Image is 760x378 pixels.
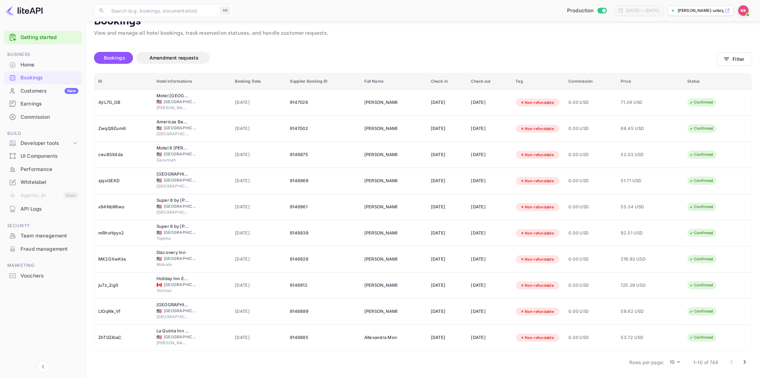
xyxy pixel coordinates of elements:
span: 52.03 USD [621,151,654,158]
span: United States of America [156,100,162,104]
a: Bookings [4,71,82,84]
span: [DATE] [235,125,282,132]
span: 0.00 USD [569,334,613,341]
span: 125.29 USD [621,282,654,289]
span: [PERSON_NAME][GEOGRAPHIC_DATA] [156,105,190,111]
span: United States of America [156,335,162,339]
span: Business [4,51,82,58]
button: Go to next page [738,356,751,369]
div: 9146969 [290,176,356,186]
div: Confirmed [685,333,718,342]
div: Bookings [21,74,78,82]
p: Rows per page: [629,359,664,366]
div: Non-refundable [516,125,559,133]
span: 0.00 USD [569,203,613,211]
th: Commission [565,73,617,90]
span: United States of America [156,231,162,235]
span: [GEOGRAPHIC_DATA] [156,183,190,189]
span: [DATE] [235,99,282,106]
div: [DATE] [431,149,463,160]
span: [GEOGRAPHIC_DATA] [164,308,197,314]
div: Non-refundable [516,177,559,185]
button: Filter [717,52,752,66]
th: Full Name [360,73,427,90]
img: Kobus Roux [738,5,749,16]
span: [GEOGRAPHIC_DATA] [164,230,197,235]
span: Bookings [104,55,125,61]
div: Commission [21,113,78,121]
p: 1–10 of 748 [693,359,718,366]
div: Super 8 by Wyndham Topeka/Wanamaker RD/I-70 [156,223,190,230]
div: Jeremy Atwood [364,254,397,265]
div: Confirmed [685,281,718,289]
div: Non-refundable [516,334,559,342]
a: Vouchers [4,270,82,282]
span: 68.45 USD [621,125,654,132]
div: [DATE] [471,176,508,186]
div: 9147002 [290,123,356,134]
span: 51.71 USD [621,177,654,185]
span: 0.00 USD [569,230,613,237]
span: 219.93 USD [621,256,654,263]
div: [DATE] — [DATE] [626,8,659,14]
div: Whitelabel [21,179,78,186]
span: [GEOGRAPHIC_DATA] [164,99,197,105]
span: [GEOGRAPHIC_DATA] [164,334,197,340]
div: Motel 6 Pooler, GA - Savannah Airport [156,145,190,151]
div: Non-refundable [516,151,559,159]
div: [DATE] [431,332,463,343]
div: Non-refundable [516,99,559,107]
span: 0.00 USD [569,282,613,289]
div: CustomersNew [4,85,82,98]
div: API Logs [21,205,78,213]
div: [DATE] [431,254,463,265]
span: 92.51 USD [621,230,654,237]
div: [DATE] [431,123,463,134]
th: Check in [427,73,467,90]
a: UI Components [4,150,82,162]
span: [GEOGRAPHIC_DATA] [164,282,197,288]
th: Check out [467,73,512,90]
span: Marketing [4,262,82,269]
div: [DATE] [471,97,508,108]
div: 9146961 [290,202,356,212]
div: MK2GXwKks [98,254,149,265]
div: Team management [21,232,78,240]
span: [GEOGRAPHIC_DATA] [156,131,190,137]
span: Amendment requests [150,55,199,61]
div: [DATE] [471,228,508,238]
div: [DATE] [471,332,508,343]
div: Earnings [21,100,78,108]
div: Vouchers [21,272,78,280]
div: Non-refundable [516,255,559,264]
div: Confirmed [685,203,718,211]
span: Yorkton [156,288,190,294]
p: View and manage all hotel bookings, track reservation statuses, and handle customer requests. [94,29,752,37]
div: Developer tools [4,138,82,149]
div: Ramada Plaza by Wyndham Albuquerque Midtown [156,171,190,178]
span: [GEOGRAPHIC_DATA] [156,314,190,320]
span: [DATE] [235,334,282,341]
div: Team management [4,230,82,242]
span: 0.00 USD [569,125,613,132]
div: Commission [4,111,82,124]
span: United States of America [156,257,162,261]
input: Search (e.g. bookings, documentation) [107,4,218,17]
span: United States of America [156,178,162,183]
th: ID [94,73,153,90]
div: Confirmed [685,150,718,159]
div: account-settings tabs [94,52,717,64]
div: [DATE] [431,228,463,238]
span: 55.34 USD [621,203,654,211]
div: Tiffany Walker [364,228,397,238]
div: [DATE] [431,176,463,186]
div: x94Nb9Rwo [98,202,149,212]
span: [DATE] [235,256,282,263]
a: Earnings [4,98,82,110]
span: Topeka [156,235,190,241]
div: Fraud management [21,245,78,253]
th: Price [617,73,683,90]
th: Status [684,73,752,90]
